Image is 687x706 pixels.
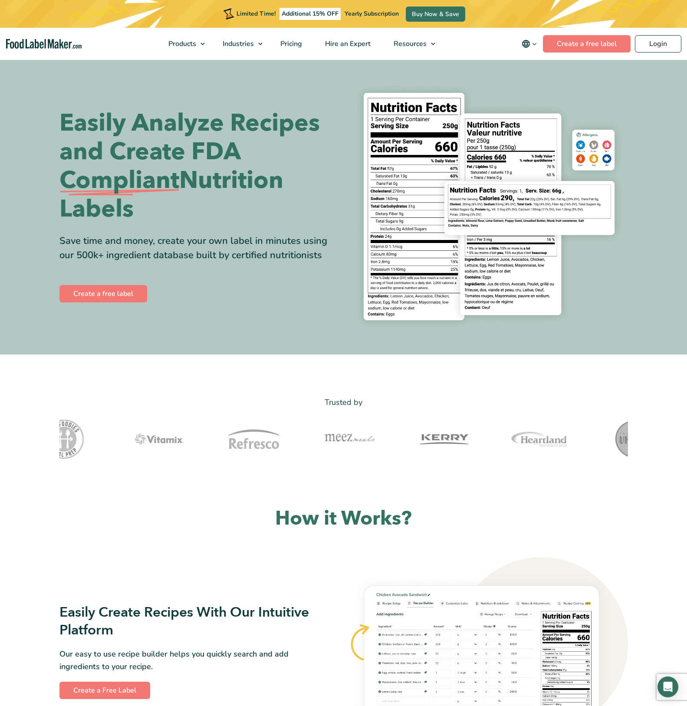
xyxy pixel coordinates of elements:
a: Pricing [269,28,312,60]
a: Create a free label [59,285,147,302]
span: Hire an Expert [322,39,371,49]
span: Yearly Subscription [345,10,399,18]
span: Resources [391,39,427,49]
span: Products [166,39,197,49]
h2: How it Works? [59,506,628,532]
div: Open Intercom Messenger [657,676,678,697]
span: Pricing [278,39,303,49]
a: Buy Now & Save [406,7,465,22]
a: Hire an Expert [314,28,380,60]
div: Save time and money, create your own label in minutes using our 500k+ ingredient database built b... [59,234,337,263]
h3: Easily Create Recipes With Our Intuitive Platform [59,604,311,639]
p: Our easy to use recipe builder helps you quickly search and add ingredients to your recipe. [59,648,311,673]
h1: Easily Analyze Recipes and Create FDA Nutrition Labels [59,109,337,223]
p: Trusted by [59,396,628,409]
a: Login [635,35,681,53]
span: Limited Time! [237,10,276,18]
a: Industries [211,28,267,60]
a: Products [157,28,209,60]
span: Compliant [59,166,179,195]
span: Additional 15% OFF [279,8,341,20]
span: Industries [220,39,255,49]
a: Resources [382,28,440,60]
a: Create a Free Label [59,682,150,699]
a: Create a free label [543,35,631,53]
